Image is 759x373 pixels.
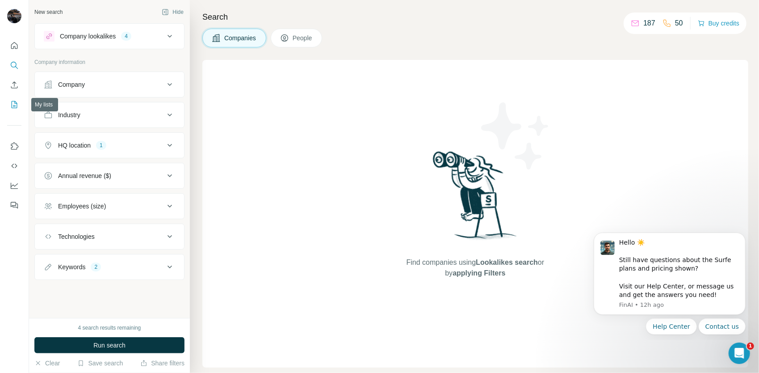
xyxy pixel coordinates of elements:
[58,232,95,241] div: Technologies
[7,38,21,54] button: Quick start
[34,8,63,16] div: New search
[91,263,101,271] div: 2
[202,11,748,23] h4: Search
[34,359,60,368] button: Clear
[58,202,106,211] div: Employees (size)
[404,257,547,279] span: Find companies using or by
[35,74,184,95] button: Company
[35,25,184,47] button: Company lookalikes4
[7,197,21,213] button: Feedback
[58,171,111,180] div: Annual revenue ($)
[34,58,185,66] p: Company information
[7,77,21,93] button: Enrich CSV
[60,32,116,41] div: Company lookalikes
[35,195,184,217] button: Employees (size)
[476,259,538,266] span: Lookalikes search
[643,18,655,29] p: 187
[580,225,759,340] iframe: Intercom notifications message
[729,343,750,364] iframe: Intercom live chat
[7,57,21,73] button: Search
[34,337,185,353] button: Run search
[7,178,21,194] button: Dashboard
[747,343,754,350] span: 1
[7,158,21,174] button: Use Surfe API
[77,359,123,368] button: Save search
[93,341,126,350] span: Run search
[121,32,131,40] div: 4
[35,165,184,186] button: Annual revenue ($)
[140,359,185,368] button: Share filters
[35,135,184,156] button: HQ location1
[475,96,556,176] img: Surfe Illustration - Stars
[453,269,505,277] span: applying Filters
[7,138,21,154] button: Use Surfe on LinkedIn
[155,5,190,19] button: Hide
[96,141,106,149] div: 1
[58,110,80,119] div: Industry
[35,226,184,247] button: Technologies
[35,256,184,278] button: Keywords2
[58,141,91,150] div: HQ location
[224,34,257,42] span: Companies
[35,104,184,126] button: Industry
[58,80,85,89] div: Company
[58,263,85,271] div: Keywords
[429,149,522,249] img: Surfe Illustration - Woman searching with binoculars
[293,34,313,42] span: People
[78,324,141,332] div: 4 search results remaining
[7,9,21,23] img: Avatar
[675,18,683,29] p: 50
[7,97,21,113] button: My lists
[698,17,739,30] button: Buy credits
